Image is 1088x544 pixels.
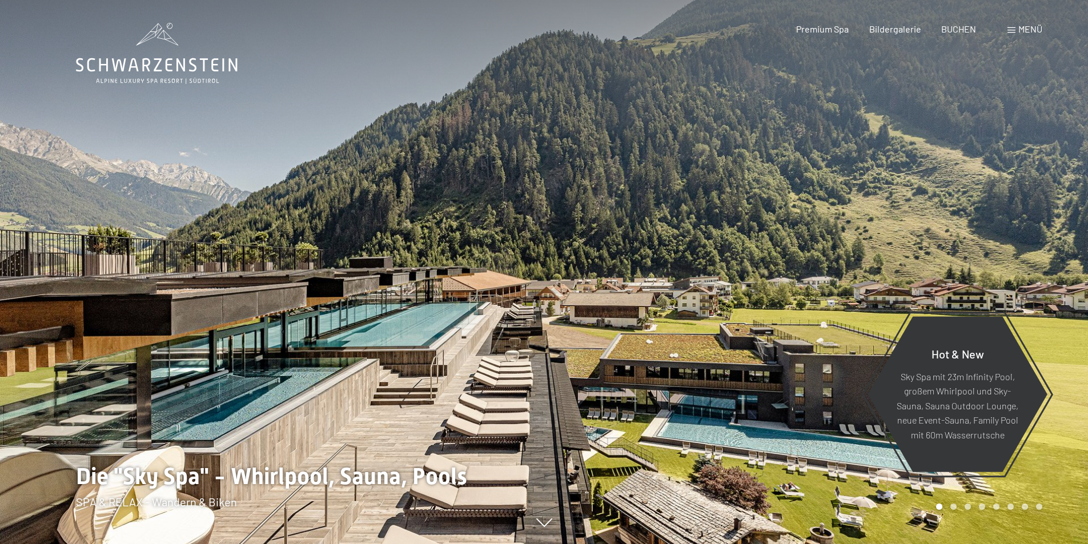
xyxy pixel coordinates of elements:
p: Sky Spa mit 23m Infinity Pool, großem Whirlpool und Sky-Sauna, Sauna Outdoor Lounge, neue Event-S... [896,369,1019,442]
a: BUCHEN [941,23,976,34]
div: Carousel Page 4 [979,503,985,510]
a: Bildergalerie [869,23,921,34]
div: Carousel Page 5 [993,503,999,510]
div: Carousel Pagination [932,503,1042,510]
a: Hot & New Sky Spa mit 23m Infinity Pool, großem Whirlpool und Sky-Sauna, Sauna Outdoor Lounge, ne... [867,316,1048,473]
div: Carousel Page 7 [1022,503,1028,510]
div: Carousel Page 2 [950,503,957,510]
span: Hot & New [932,346,984,360]
a: Premium Spa [796,23,849,34]
div: Carousel Page 3 [965,503,971,510]
div: Carousel Page 8 [1036,503,1042,510]
span: Menü [1018,23,1042,34]
div: Carousel Page 6 [1007,503,1014,510]
div: Carousel Page 1 (Current Slide) [936,503,942,510]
